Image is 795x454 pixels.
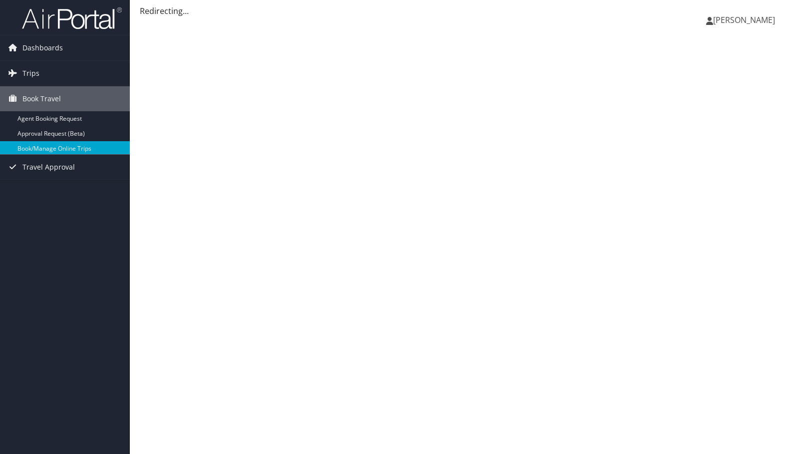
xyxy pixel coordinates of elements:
[706,5,785,35] a: [PERSON_NAME]
[713,14,775,25] span: [PERSON_NAME]
[22,35,63,60] span: Dashboards
[22,6,122,30] img: airportal-logo.png
[22,61,39,86] span: Trips
[22,155,75,180] span: Travel Approval
[22,86,61,111] span: Book Travel
[140,5,785,17] div: Redirecting...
